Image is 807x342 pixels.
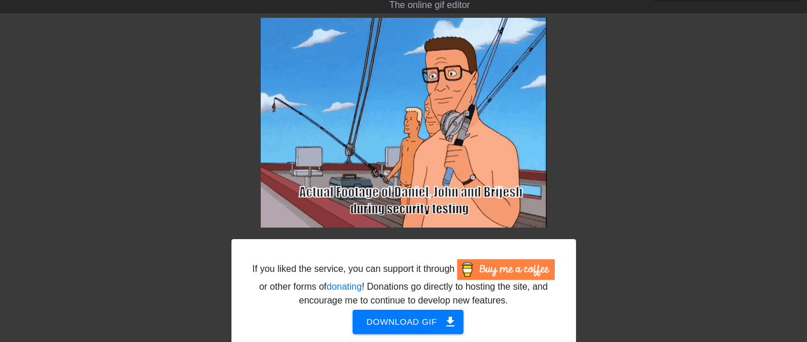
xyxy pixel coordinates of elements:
[261,18,547,228] img: l8wLQv9h.gif
[457,259,555,280] img: Buy Me A Coffee
[327,282,362,291] a: donating
[252,259,556,308] div: If you liked the service, you can support it through or other forms of ! Donations go directly to...
[366,314,450,329] span: Download gif
[343,316,464,326] a: Download gif
[353,310,464,334] button: Download gif
[443,315,457,329] span: get_app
